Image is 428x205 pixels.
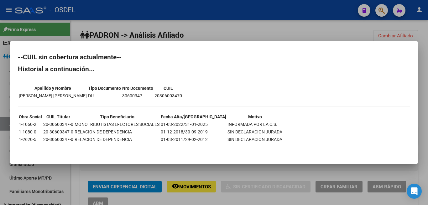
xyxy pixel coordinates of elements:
td: 30600347 [122,92,154,99]
td: [PERSON_NAME] [PERSON_NAME] [18,92,87,99]
td: 20-30600347-0 [43,128,74,135]
div: Open Intercom Messenger [407,184,422,199]
td: 01-03-2011/29-02-2012 [160,136,227,143]
h2: Historial a continuación... [18,66,410,72]
td: 1-2620-5 [18,136,42,143]
th: Fecha Alta/[GEOGRAPHIC_DATA] [160,113,227,120]
td: 20-30600347-0 [43,121,74,128]
th: Tipo Documento [88,85,121,92]
td: 1-1060-2 [18,121,42,128]
td: 01-03-2022/31-01-2025 [160,121,227,128]
td: 1-1080-0 [18,128,42,135]
th: Motivo [227,113,283,120]
th: CUIL [154,85,182,92]
th: Tipo Beneficiario [74,113,160,120]
td: 20306003470 [154,92,182,99]
td: 01-12-2018/30-09-2019 [160,128,227,135]
td: 20-30600347-0 [43,136,74,143]
td: SIN DECLARACION JURADA [227,128,283,135]
td: RELACION DE DEPENDENCIA [74,136,160,143]
td: DU [88,92,121,99]
h2: --CUIL sin cobertura actualmente-- [18,54,410,60]
td: MONOTRIBUTISTAS EFECTORES SOCIALES [74,121,160,128]
td: SIN DECLARACION JURADA [227,136,283,143]
th: Nro Documento [122,85,154,92]
th: Obra Social [18,113,42,120]
td: INFORMADA POR LA O.S. [227,121,283,128]
th: Apellido y Nombre [18,85,87,92]
td: RELACION DE DEPENDENCIA [74,128,160,135]
th: CUIL Titular [43,113,74,120]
